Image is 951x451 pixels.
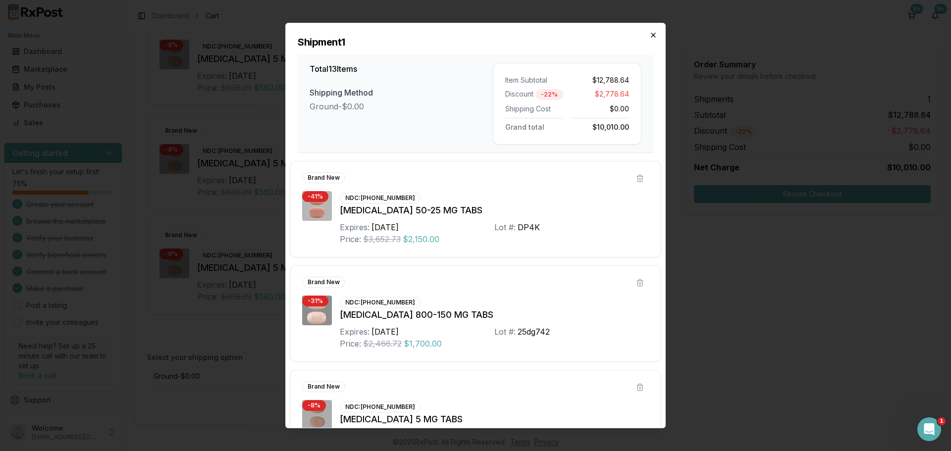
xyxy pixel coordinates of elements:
[340,401,421,412] div: NDC: [PHONE_NUMBER]
[340,338,361,350] div: Price:
[340,297,421,308] div: NDC: [PHONE_NUMBER]
[371,221,399,233] div: [DATE]
[505,89,533,100] span: Discount
[302,277,345,288] div: Brand New
[302,172,345,183] div: Brand New
[917,417,941,441] iframe: Intercom live chat
[363,233,401,245] span: $3,652.73
[340,308,649,322] div: [MEDICAL_DATA] 800-150 MG TABS
[340,193,421,203] div: NDC: [PHONE_NUMBER]
[302,381,345,392] div: Brand New
[298,35,653,49] h2: Shipment 1
[535,89,563,100] div: - 22 %
[938,417,946,425] span: 1
[302,191,328,202] div: - 41 %
[505,75,563,85] div: Item Subtotal
[571,104,629,114] div: $0.00
[310,63,493,75] h3: Total 13 Items
[302,191,332,221] img: Juluca 50-25 MG TABS
[302,400,326,411] div: - 8 %
[505,121,544,131] span: Grand total
[592,121,629,131] span: $10,010.00
[340,221,370,233] div: Expires:
[403,233,439,245] span: $2,150.00
[571,89,629,100] div: $2,778.64
[494,221,516,233] div: Lot #:
[571,75,629,85] div: $12,788.64
[302,400,332,430] img: Eliquis 5 MG TABS
[340,412,649,426] div: [MEDICAL_DATA] 5 MG TABS
[340,326,370,338] div: Expires:
[310,100,493,112] div: Ground - $0.00
[363,338,402,350] span: $2,466.72
[494,326,516,338] div: Lot #:
[310,87,493,99] div: Shipping Method
[340,203,649,217] div: [MEDICAL_DATA] 50-25 MG TABS
[518,221,540,233] div: DP4K
[518,326,550,338] div: 25dg742
[340,233,361,245] div: Price:
[302,296,332,325] img: Prezcobix 800-150 MG TABS
[505,104,563,114] div: Shipping Cost
[404,338,442,350] span: $1,700.00
[371,326,399,338] div: [DATE]
[302,296,328,306] div: - 31 %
